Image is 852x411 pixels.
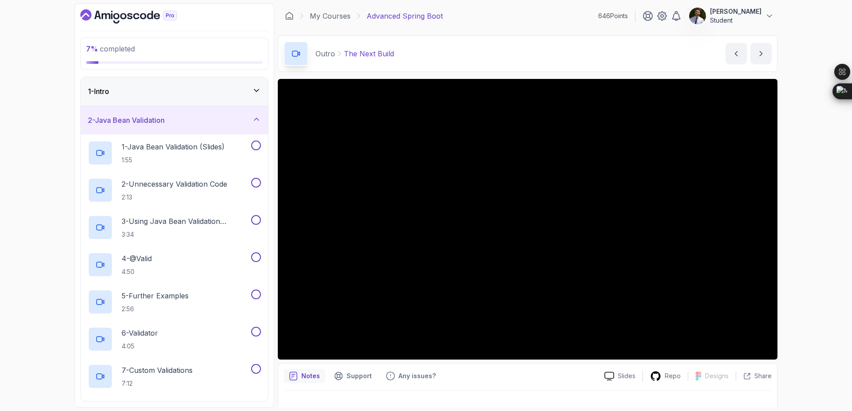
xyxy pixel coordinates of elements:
[347,372,372,380] p: Support
[122,179,227,189] p: 2 - Unnecessary Validation Code
[665,372,681,380] p: Repo
[122,216,249,227] p: 3 - Using Java Bean Validation Annotations
[705,372,729,380] p: Designs
[278,79,777,360] iframe: 2 - The Next Build
[381,369,441,383] button: Feedback button
[122,253,152,264] p: 4 - @Valid
[122,290,189,301] p: 5 - Further Examples
[643,371,688,382] a: Repo
[88,290,261,314] button: 5-Further Examples2:56
[750,43,772,64] button: next content
[689,8,706,24] img: user profile image
[122,365,193,376] p: 7 - Custom Validations
[122,267,152,276] p: 4:50
[367,11,443,21] p: Advanced Spring Boot
[88,364,261,389] button: 7-Custom Validations7:12
[81,77,268,106] button: 1-Intro
[122,328,158,338] p: 6 - Validator
[618,372,635,380] p: Slides
[285,12,294,20] a: Dashboard
[81,106,268,134] button: 2-Java Bean Validation
[344,48,394,59] p: The Next Build
[88,178,261,203] button: 2-Unnecessary Validation Code2:13
[88,215,261,240] button: 3-Using Java Bean Validation Annotations3:34
[122,141,225,152] p: 1 - Java Bean Validation (Slides)
[736,372,772,380] button: Share
[310,11,351,21] a: My Courses
[122,305,189,313] p: 2:56
[598,12,628,20] p: 646 Points
[122,342,158,351] p: 4:05
[398,372,436,380] p: Any issues?
[88,327,261,352] button: 6-Validator4:05
[122,230,249,239] p: 3:34
[710,16,761,25] p: Student
[754,372,772,380] p: Share
[88,115,165,125] h3: 2 - Java Bean Validation
[88,86,109,97] h3: 1 - Intro
[122,156,225,164] p: 1:55
[86,44,98,53] span: 7 %
[301,372,320,380] p: Notes
[329,369,377,383] button: Support button
[710,7,761,16] p: [PERSON_NAME]
[80,9,197,23] a: Dashboard
[726,43,747,64] button: previous content
[597,372,643,381] a: Slides
[689,7,774,25] button: user profile image[PERSON_NAME]Student
[88,252,261,277] button: 4-@Valid4:50
[122,193,227,202] p: 2:13
[86,44,135,53] span: completed
[284,369,325,383] button: notes button
[316,48,335,59] p: Outro
[88,141,261,165] button: 1-Java Bean Validation (Slides)1:55
[122,379,193,388] p: 7:12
